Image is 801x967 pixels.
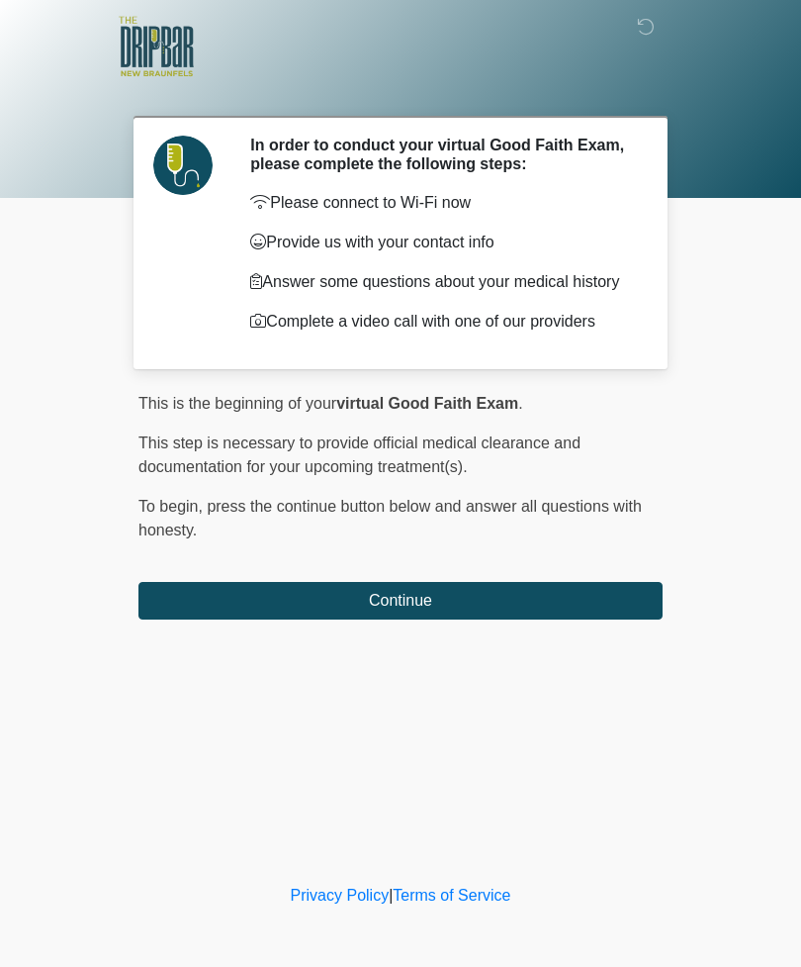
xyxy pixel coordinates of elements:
[119,15,194,79] img: The DRIPBaR - New Braunfels Logo
[291,887,390,904] a: Privacy Policy
[250,310,633,334] p: Complete a video call with one of our providers
[250,270,633,294] p: Answer some questions about your medical history
[250,231,633,254] p: Provide us with your contact info
[138,498,642,538] span: press the continue button below and answer all questions with honesty.
[250,136,633,173] h2: In order to conduct your virtual Good Faith Exam, please complete the following steps:
[250,191,633,215] p: Please connect to Wi-Fi now
[336,395,518,412] strong: virtual Good Faith Exam
[138,435,580,475] span: This step is necessary to provide official medical clearance and documentation for your upcoming ...
[389,887,393,904] a: |
[138,582,663,620] button: Continue
[518,395,522,412] span: .
[153,136,213,195] img: Agent Avatar
[138,498,207,515] span: To begin,
[138,395,336,412] span: This is the beginning of your
[393,887,510,904] a: Terms of Service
